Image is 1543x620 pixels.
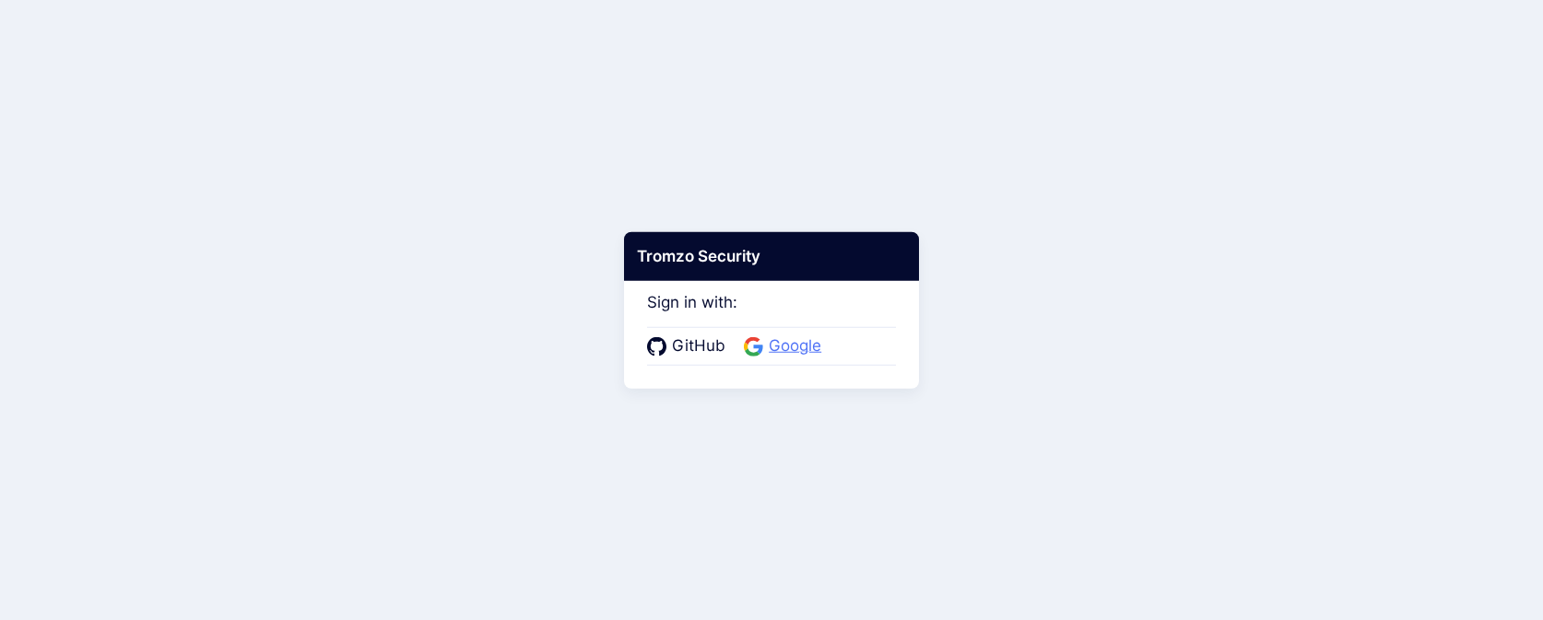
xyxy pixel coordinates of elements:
[647,267,896,365] div: Sign in with:
[744,334,827,358] a: Google
[624,231,919,281] div: Tromzo Security
[763,334,827,358] span: Google
[647,334,731,358] a: GitHub
[666,334,731,358] span: GitHub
